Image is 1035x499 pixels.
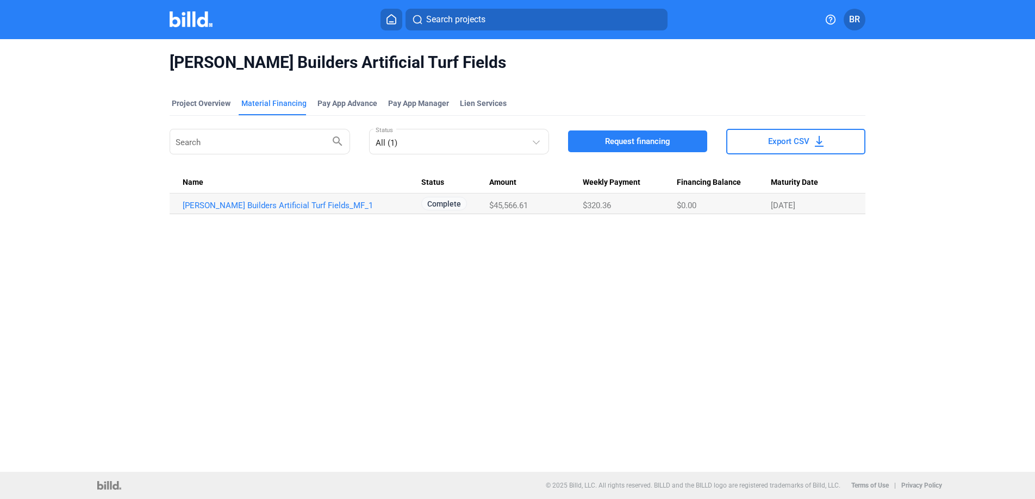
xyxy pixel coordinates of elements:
[901,482,942,489] b: Privacy Policy
[771,201,795,210] span: [DATE]
[426,13,485,26] span: Search projects
[677,178,741,188] span: Financing Balance
[726,129,865,154] button: Export CSV
[844,9,865,30] button: BR
[583,201,611,210] span: $320.36
[183,201,421,210] a: [PERSON_NAME] Builders Artificial Turf Fields_MF_1
[851,482,889,489] b: Terms of Use
[317,98,377,109] div: Pay App Advance
[605,136,670,147] span: Request financing
[771,178,852,188] div: Maturity Date
[489,178,516,188] span: Amount
[583,178,640,188] span: Weekly Payment
[170,52,865,73] span: [PERSON_NAME] Builders Artificial Turf Fields
[489,201,528,210] span: $45,566.61
[771,178,818,188] span: Maturity Date
[172,98,230,109] div: Project Overview
[894,482,896,489] p: |
[376,138,397,148] mat-select-trigger: All (1)
[583,178,677,188] div: Weekly Payment
[677,178,771,188] div: Financing Balance
[97,481,121,490] img: logo
[568,130,707,152] button: Request financing
[331,134,344,147] mat-icon: search
[460,98,507,109] div: Lien Services
[183,178,203,188] span: Name
[768,136,809,147] span: Export CSV
[406,9,668,30] button: Search projects
[183,178,421,188] div: Name
[849,13,860,26] span: BR
[546,482,840,489] p: © 2025 Billd, LLC. All rights reserved. BILLD and the BILLD logo are registered trademarks of Bil...
[241,98,307,109] div: Material Financing
[677,201,696,210] span: $0.00
[421,178,444,188] span: Status
[388,98,449,109] span: Pay App Manager
[170,11,213,27] img: Billd Company Logo
[421,197,467,210] span: Complete
[489,178,583,188] div: Amount
[421,178,489,188] div: Status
